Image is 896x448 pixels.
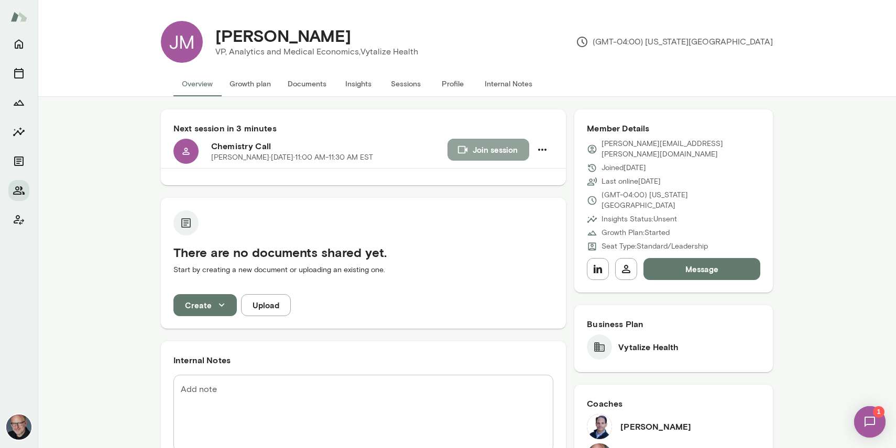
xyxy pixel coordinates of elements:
button: Members [8,180,29,201]
p: (GMT-04:00) [US_STATE][GEOGRAPHIC_DATA] [602,190,760,211]
h6: [PERSON_NAME] [620,420,691,433]
button: Insights [335,71,382,96]
button: Home [8,33,29,54]
h6: Coaches [587,397,760,410]
button: Insights [8,121,29,142]
h6: Business Plan [587,318,760,330]
button: Documents [8,151,29,172]
h6: Next session in 3 minutes [173,122,553,135]
button: Sessions [382,71,429,96]
button: Internal Notes [476,71,541,96]
button: Overview [173,71,221,96]
p: Last online [DATE] [602,176,661,187]
button: Create [173,294,237,316]
h6: Chemistry Call [211,140,447,152]
p: Seat Type: Standard/Leadership [602,241,708,252]
img: Jeremy Shane [587,414,612,439]
p: VP, Analytics and Medical Economics, Vytalize Health [215,46,418,58]
p: Insights Status: Unsent [602,214,677,225]
h6: Member Details [587,122,760,135]
p: (GMT-04:00) [US_STATE][GEOGRAPHIC_DATA] [576,36,773,48]
button: Growth plan [221,71,279,96]
h6: Vytalize Health [618,341,679,353]
button: Upload [241,294,291,316]
p: [PERSON_NAME][EMAIL_ADDRESS][PERSON_NAME][DOMAIN_NAME] [602,139,760,160]
div: JM [161,21,203,63]
p: Growth Plan: Started [602,228,670,238]
p: Start by creating a new document or uploading an existing one. [173,265,553,275]
h4: [PERSON_NAME] [215,26,351,46]
button: Growth Plan [8,92,29,113]
button: Documents [279,71,335,96]
h5: There are no documents shared yet. [173,244,553,261]
button: Profile [429,71,476,96]
button: Client app [8,209,29,230]
h6: Internal Notes [173,354,553,366]
p: Joined [DATE] [602,163,646,173]
img: Mento [10,7,27,27]
button: Message [643,258,760,280]
button: Join session [447,139,529,161]
button: Sessions [8,63,29,84]
img: Nick Gould [6,415,31,440]
p: [PERSON_NAME] · [DATE] · 11:00 AM-11:30 AM EST [211,152,373,163]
